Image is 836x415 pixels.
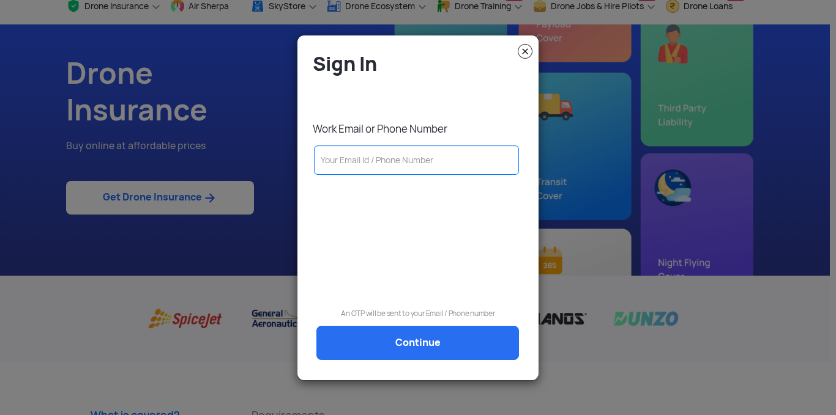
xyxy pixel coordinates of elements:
p: An OTP will be sent to your Email / Phone number [307,307,529,320]
p: Work Email or Phone Number [313,122,529,136]
input: Your Email Id / Phone Number [314,145,519,175]
a: Continue [316,326,519,360]
img: close [518,44,532,59]
h4: Sign In [313,51,529,76]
